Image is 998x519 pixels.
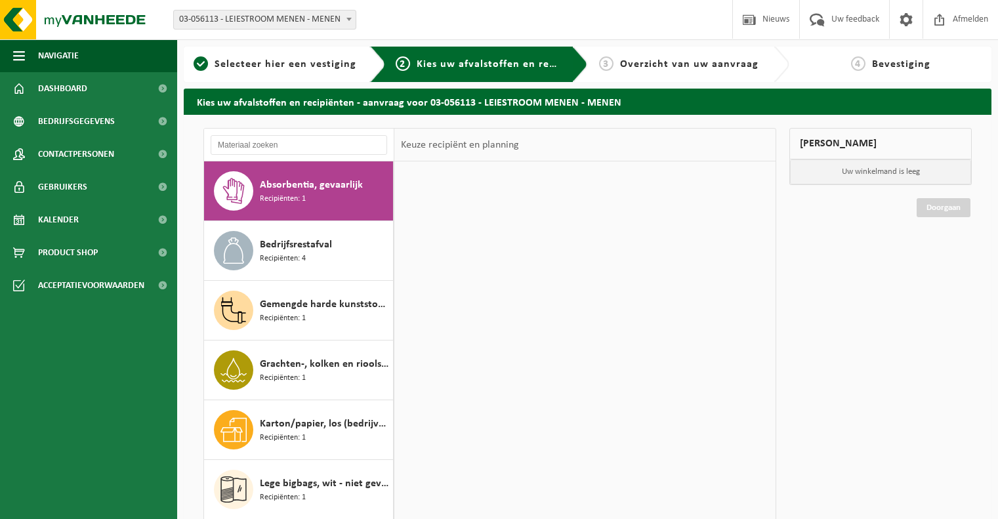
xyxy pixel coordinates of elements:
span: Acceptatievoorwaarden [38,269,144,302]
span: Recipiënten: 4 [260,253,306,265]
div: [PERSON_NAME] [789,128,972,159]
input: Materiaal zoeken [211,135,387,155]
span: Lege bigbags, wit - niet gevaarlijk - los [260,476,390,491]
span: Bedrijfsrestafval [260,237,332,253]
div: Keuze recipiënt en planning [394,129,526,161]
span: Kalender [38,203,79,236]
span: 1 [194,56,208,71]
span: 3 [599,56,613,71]
button: Absorbentia, gevaarlijk Recipiënten: 1 [204,161,394,221]
span: 03-056113 - LEIESTROOM MENEN - MENEN [174,10,356,29]
span: Product Shop [38,236,98,269]
span: Recipiënten: 1 [260,312,306,325]
span: Overzicht van uw aanvraag [620,59,759,70]
span: Gemengde harde kunststoffen (PE, PP en PVC), recycleerbaar (industrieel) [260,297,390,312]
button: Bedrijfsrestafval Recipiënten: 4 [204,221,394,281]
span: 4 [851,56,865,71]
p: Uw winkelmand is leeg [790,159,971,184]
span: Recipiënten: 1 [260,193,306,205]
a: 1Selecteer hier een vestiging [190,56,360,72]
span: Bedrijfsgegevens [38,105,115,138]
h2: Kies uw afvalstoffen en recipiënten - aanvraag voor 03-056113 - LEIESTROOM MENEN - MENEN [184,89,991,114]
span: Selecteer hier een vestiging [215,59,356,70]
span: Karton/papier, los (bedrijven) [260,416,390,432]
span: Absorbentia, gevaarlijk [260,177,363,193]
span: Grachten-, kolken en rioolslib [260,356,390,372]
button: Karton/papier, los (bedrijven) Recipiënten: 1 [204,400,394,460]
button: Gemengde harde kunststoffen (PE, PP en PVC), recycleerbaar (industrieel) Recipiënten: 1 [204,281,394,341]
span: Gebruikers [38,171,87,203]
span: Navigatie [38,39,79,72]
span: Kies uw afvalstoffen en recipiënten [417,59,597,70]
button: Grachten-, kolken en rioolslib Recipiënten: 1 [204,341,394,400]
span: Dashboard [38,72,87,105]
span: 2 [396,56,410,71]
span: 03-056113 - LEIESTROOM MENEN - MENEN [173,10,356,30]
span: Contactpersonen [38,138,114,171]
span: Recipiënten: 1 [260,432,306,444]
a: Doorgaan [917,198,970,217]
span: Bevestiging [872,59,930,70]
span: Recipiënten: 1 [260,372,306,384]
span: Recipiënten: 1 [260,491,306,504]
